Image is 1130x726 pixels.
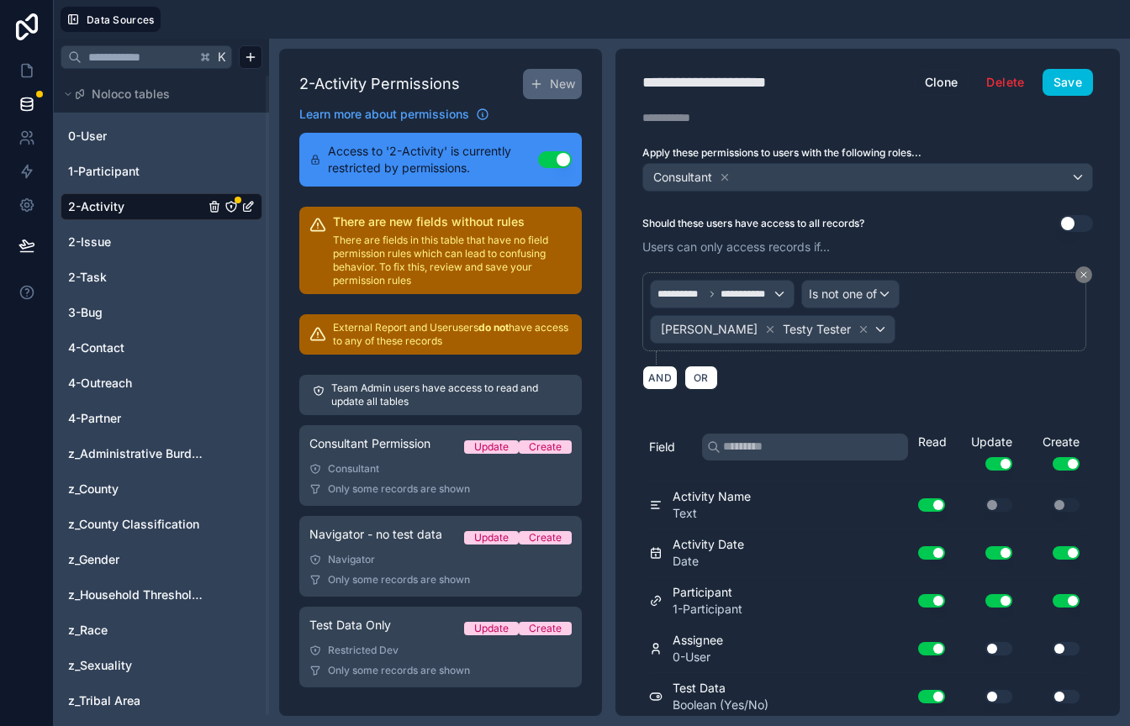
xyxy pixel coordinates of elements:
[783,321,851,338] span: Testy Tester
[309,462,572,476] div: Consultant
[68,198,124,215] span: 2-Activity
[529,531,562,544] div: Create
[673,649,723,665] span: 0-User
[309,526,442,543] span: Navigator - no test data
[550,76,575,92] span: New
[68,657,132,674] span: z_Sexuality
[68,269,204,286] a: 2-Task
[68,375,204,392] a: 4-Outreach
[801,280,900,308] button: Is not one of
[299,106,489,123] a: Learn more about permissions
[61,546,262,573] div: z_Gender
[333,234,572,287] p: There are fields in this table that have no field permission rules which can lead to confusing be...
[809,286,877,302] span: Is not one of
[474,531,509,544] div: Update
[68,304,204,321] a: 3-Bug
[68,128,107,145] span: 0-User
[216,51,228,63] span: K
[68,516,199,533] span: z_County Classification
[61,617,262,644] div: z_Race
[673,680,768,697] span: Test Data
[299,72,460,96] h1: 2-Activity Permissions
[61,370,262,397] div: 4-Outreach
[61,264,262,291] div: 2-Task
[61,158,262,185] div: 1-Participant
[68,445,204,462] a: z_Administrative Burden
[690,371,712,384] span: OR
[92,86,170,103] span: Noloco tables
[333,321,572,348] p: External Report and User users have access to any of these records
[673,488,751,505] span: Activity Name
[68,410,204,427] a: 4-Partner
[61,123,262,150] div: 0-User
[61,229,262,255] div: 2-Issue
[61,193,262,220] div: 2-Activity
[299,516,582,597] a: Navigator - no test dataUpdateCreateNavigatorOnly some records are shown
[68,339,124,356] span: 4-Contact
[68,551,119,568] span: z_Gender
[1019,434,1086,471] div: Create
[642,146,1093,160] label: Apply these permissions to users with the following roles...
[309,617,391,634] span: Test Data Only
[673,553,744,570] span: Date
[61,511,262,538] div: z_County Classification
[642,366,678,390] button: AND
[642,163,1093,192] button: Consultant
[328,664,470,677] span: Only some records are shown
[673,697,768,713] span: Boolean (Yes/No)
[673,505,751,522] span: Text
[309,644,572,657] div: Restricted Dev
[649,439,675,455] span: Field
[684,366,718,390] button: OR
[642,217,864,230] label: Should these users have access to all records?
[661,321,758,338] span: [PERSON_NAME]
[61,299,262,326] div: 3-Bug
[68,481,119,497] span: z_County
[914,69,969,96] button: Clone
[68,163,204,180] a: 1-Participant
[61,652,262,679] div: z_Sexuality
[1043,69,1093,96] button: Save
[653,169,712,186] span: Consultant
[68,481,204,497] a: z_County
[68,234,204,250] a: 2-Issue
[61,405,262,432] div: 4-Partner
[478,321,509,334] strong: do not
[68,163,140,180] span: 1-Participant
[642,239,1093,255] p: Users can only access records if...
[523,69,582,99] button: New
[975,69,1035,96] button: Delete
[331,381,568,408] p: Team Admin users have access to read and update all tables
[68,587,204,603] a: z_Household Thresholds
[68,622,204,639] a: z_Race
[87,13,155,26] span: Data Sources
[61,581,262,608] div: z_Household Thresholds
[333,213,572,230] h2: There are new fields without rules
[309,553,572,566] div: Navigator
[673,584,742,601] span: Participant
[474,440,509,454] div: Update
[529,622,562,635] div: Create
[68,657,204,674] a: z_Sexuality
[328,143,538,176] span: Access to '2-Activity' is currently restricted by permissions.
[68,622,108,639] span: z_Race
[328,482,470,496] span: Only some records are shown
[299,425,582,506] a: Consultant PermissionUpdateCreateConsultantOnly some records are shown
[328,573,470,587] span: Only some records are shown
[68,516,204,533] a: z_County Classification
[68,692,204,709] a: z_Tribal Area
[68,375,132,392] span: 4-Outreach
[952,434,1019,471] div: Update
[650,315,895,344] button: [PERSON_NAME]Testy Tester
[68,269,107,286] span: 2-Task
[68,410,121,427] span: 4-Partner
[61,687,262,714] div: z_Tribal Area
[68,551,204,568] a: z_Gender
[673,632,723,649] span: Assignee
[673,536,744,553] span: Activity Date
[309,435,430,452] span: Consultant Permission
[474,622,509,635] div: Update
[68,692,140,709] span: z_Tribal Area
